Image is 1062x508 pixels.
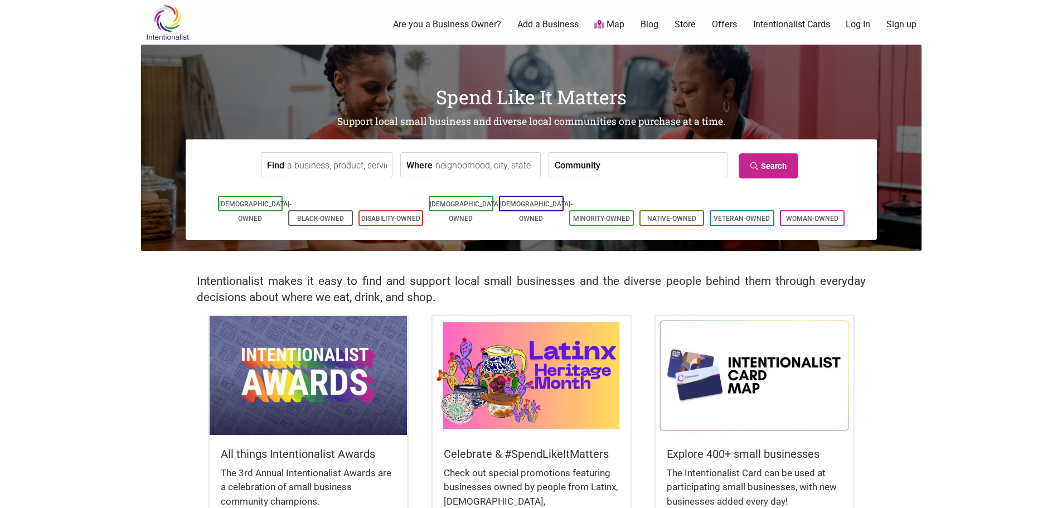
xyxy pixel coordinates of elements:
a: Native-Owned [647,215,696,222]
img: Latinx / Hispanic Heritage Month [433,316,630,434]
label: Community [555,153,600,177]
img: Intentionalist Card Map [656,316,853,434]
a: Minority-Owned [573,215,630,222]
a: Map [594,18,624,31]
a: Intentionalist Cards [753,18,830,31]
h2: Support local small business and diverse local communities one purchase at a time. [141,115,922,129]
a: Sign up [886,18,916,31]
a: [DEMOGRAPHIC_DATA]-Owned [500,200,573,222]
img: Intentionalist [141,4,194,41]
h1: Spend Like It Matters [141,84,922,110]
a: Disability-Owned [361,215,420,222]
a: [DEMOGRAPHIC_DATA]-Owned [219,200,292,222]
a: Add a Business [517,18,579,31]
img: Intentionalist Awards [210,316,407,434]
a: Store [675,18,696,31]
a: Log In [846,18,870,31]
label: Find [267,153,284,177]
h2: Intentionalist makes it easy to find and support local small businesses and the diverse people be... [197,273,866,306]
a: Offers [712,18,737,31]
input: neighborhood, city, state [435,153,537,178]
label: Where [406,153,433,177]
a: Veteran-Owned [714,215,770,222]
h5: Explore 400+ small businesses [667,446,842,462]
a: Woman-Owned [786,215,838,222]
a: [DEMOGRAPHIC_DATA]-Owned [430,200,502,222]
a: Search [739,153,798,178]
input: a business, product, service [287,153,389,178]
a: Black-Owned [297,215,344,222]
a: Blog [641,18,658,31]
h5: All things Intentionalist Awards [221,446,396,462]
a: Are you a Business Owner? [393,18,501,31]
h5: Celebrate & #SpendLikeItMatters [444,446,619,462]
